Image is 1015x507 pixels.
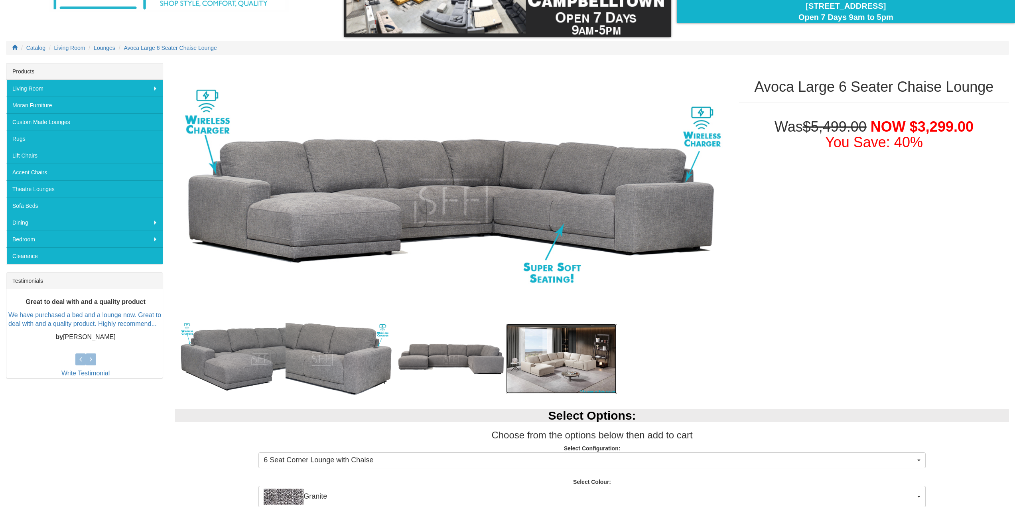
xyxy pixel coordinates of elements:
[8,333,163,342] p: [PERSON_NAME]
[26,45,45,51] a: Catalog
[548,409,636,422] b: Select Options:
[6,247,163,264] a: Clearance
[61,370,110,377] a: Write Testimonial
[803,118,867,135] del: $5,499.00
[264,489,915,505] span: Granite
[6,113,163,130] a: Custom Made Lounges
[6,164,163,180] a: Accent Chairs
[739,119,1009,150] h1: Was
[739,79,1009,95] h1: Avoca Large 6 Seater Chaise Lounge
[6,130,163,147] a: Rugs
[871,118,974,135] span: NOW $3,299.00
[6,273,163,289] div: Testimonials
[94,45,115,51] a: Lounges
[264,455,915,466] span: 6 Seat Corner Lounge with Chaise
[55,334,63,341] b: by
[6,147,163,164] a: Lift Chairs
[54,45,85,51] a: Living Room
[6,80,163,97] a: Living Room
[6,197,163,214] a: Sofa Beds
[573,479,611,485] strong: Select Colour:
[564,445,621,452] strong: Select Configuration:
[8,312,161,327] a: We have purchased a bed and a lounge now. Great to deal with and a quality product. Highly recomm...
[258,452,926,468] button: 6 Seat Corner Lounge with Chaise
[6,97,163,113] a: Moran Furniture
[124,45,217,51] a: Avoca Large 6 Seater Chaise Lounge
[6,231,163,247] a: Bedroom
[175,430,1009,440] h3: Choose from the options below then add to cart
[825,134,923,150] font: You Save: 40%
[6,214,163,231] a: Dining
[6,63,163,80] div: Products
[6,180,163,197] a: Theatre Lounges
[26,298,145,305] b: Great to deal with and a quality product
[264,489,304,505] img: Granite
